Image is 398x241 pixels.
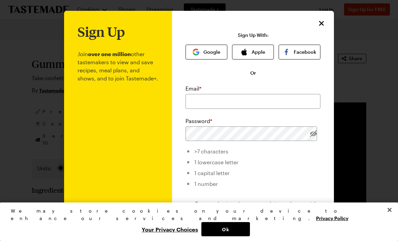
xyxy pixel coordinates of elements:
[238,32,268,38] p: Sign Up With:
[194,180,218,187] span: 1 number
[382,202,397,217] button: Close
[232,45,274,59] button: Apple
[186,85,201,93] label: Email
[201,222,250,236] button: Ok
[11,207,381,236] div: Privacy
[194,159,238,165] span: 1 lowercase letter
[138,222,201,236] button: Your Privacy Choices
[317,19,326,28] button: Close
[194,148,228,154] span: >7 characters
[88,51,131,57] b: over one million
[195,200,321,211] span: Get seasonal recipes, show recommendations, and more straight to your inbox.
[316,215,348,221] a: More information about your privacy, opens in a new tab
[186,117,212,125] label: Password
[250,70,256,76] span: Or
[11,207,381,222] div: We may store cookies on your device to enhance our services and marketing.
[279,45,320,59] button: Facebook
[186,45,227,59] button: Google
[194,170,230,176] span: 1 capital letter
[78,24,125,39] h1: Sign Up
